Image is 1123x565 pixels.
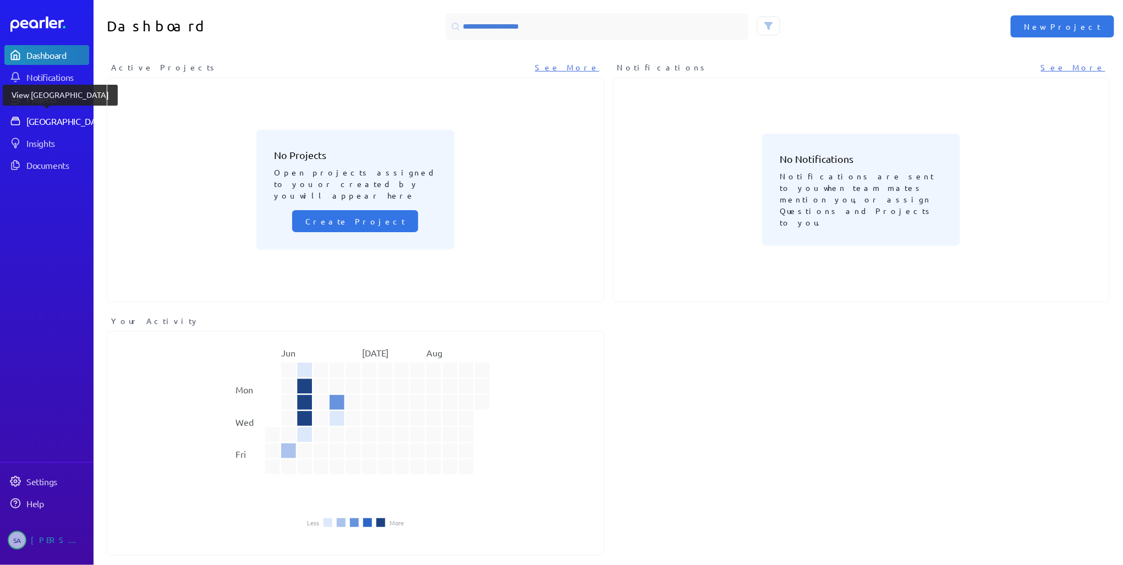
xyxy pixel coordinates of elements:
li: More [390,519,404,526]
a: Help [4,493,89,513]
span: Create Project [305,216,405,227]
div: Notifications [26,72,88,83]
div: [GEOGRAPHIC_DATA] [26,116,108,127]
a: Notifications [4,67,89,87]
div: Insights [26,138,88,149]
a: See More [1041,62,1105,73]
p: Notifications are sent to you when team mates mention you, or assign Questions and Projects to you. [780,166,943,228]
a: [GEOGRAPHIC_DATA] [4,111,89,131]
a: Dashboard [4,45,89,65]
text: Mon [235,384,253,395]
a: SA[PERSON_NAME] [4,526,89,554]
span: Your Activity [111,315,200,327]
text: [DATE] [362,348,388,359]
text: Fri [235,449,246,460]
text: Wed [235,416,254,427]
a: See More [535,62,600,73]
span: Steve Ackermann [8,531,26,550]
a: Settings [4,471,89,491]
h1: Dashboard [107,13,351,40]
text: Jun [281,348,295,359]
p: Open projects assigned to you or created by you will appear here [274,162,437,201]
h3: No Notifications [780,151,943,166]
a: Projects [4,89,89,109]
div: [PERSON_NAME] [31,531,86,550]
div: Documents [26,160,88,171]
div: Help [26,498,88,509]
span: New Project [1024,21,1101,32]
button: New Project [1011,15,1114,37]
div: Dashboard [26,50,88,61]
a: Insights [4,133,89,153]
div: Projects [26,94,88,105]
a: Dashboard [10,17,89,32]
span: Notifications [617,62,709,73]
div: Settings [26,476,88,487]
li: Less [307,519,319,526]
span: Active Projects [111,62,218,73]
button: Create Project [292,210,418,232]
a: Documents [4,155,89,175]
text: Aug [426,348,442,359]
h3: No Projects [274,147,437,162]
